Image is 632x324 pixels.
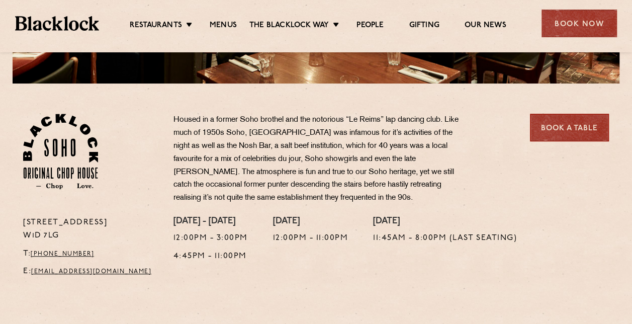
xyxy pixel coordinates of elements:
a: [PHONE_NUMBER] [31,251,94,257]
p: 12:00pm - 3:00pm [173,232,248,245]
img: Soho-stamp-default.svg [23,114,98,189]
a: Our News [465,21,506,32]
a: Gifting [409,21,439,32]
p: 4:45pm - 11:00pm [173,250,248,263]
p: E: [23,265,158,278]
div: Book Now [541,10,617,37]
p: [STREET_ADDRESS] W1D 7LG [23,216,158,242]
h4: [DATE] [373,216,517,227]
a: [EMAIL_ADDRESS][DOMAIN_NAME] [31,269,151,275]
a: People [356,21,384,32]
p: 11:45am - 8:00pm (Last seating) [373,232,517,245]
h4: [DATE] [273,216,348,227]
a: The Blacklock Way [249,21,329,32]
a: Restaurants [130,21,182,32]
a: Menus [210,21,237,32]
h4: [DATE] - [DATE] [173,216,248,227]
img: BL_Textured_Logo-footer-cropped.svg [15,16,99,30]
a: Book a Table [530,114,609,141]
p: 12:00pm - 11:00pm [273,232,348,245]
p: Housed in a former Soho brothel and the notorious “Le Reims” lap dancing club. Like much of 1950s... [173,114,470,205]
p: T: [23,248,158,261]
